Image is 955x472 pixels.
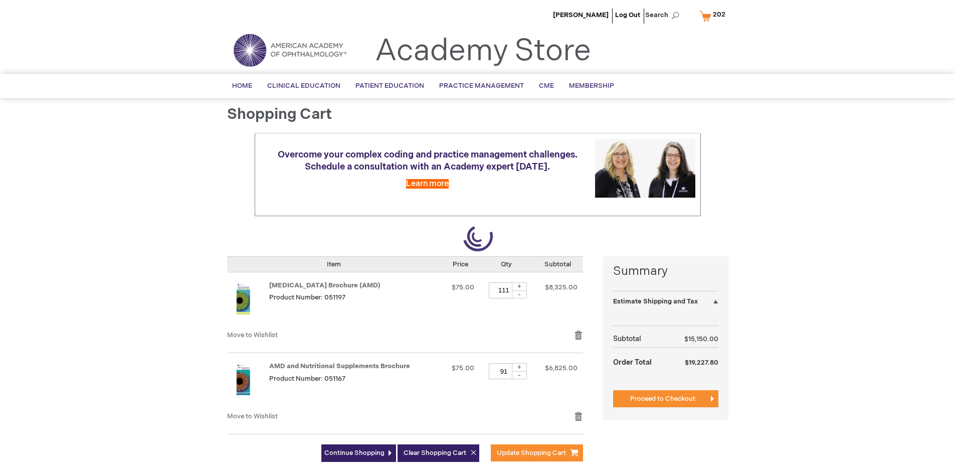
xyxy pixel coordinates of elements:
strong: Estimate Shipping and Tax [613,297,698,305]
a: AMD and Nutritional Supplements Brochure [269,362,410,370]
div: + [512,363,527,372]
span: Practice Management [439,82,524,90]
span: Proceed to Checkout [630,395,695,403]
img: Age-Related Macular Degeneration Brochure (AMD) [227,282,259,314]
a: Move to Wishlist [227,412,278,420]
img: AMD and Nutritional Supplements Brochure [227,363,259,395]
span: $8,325.00 [545,283,578,291]
button: Update Shopping Cart [491,444,583,461]
div: - [512,371,527,379]
span: Price [453,260,468,268]
span: $19,227.80 [685,359,718,367]
a: Learn more [406,179,449,189]
span: $75.00 [452,364,474,372]
span: Continue Shopping [324,449,385,457]
span: Clear Shopping Cart [404,449,466,457]
a: Move to Wishlist [227,331,278,339]
img: Schedule a consultation with an Academy expert today [595,139,695,198]
span: Home [232,82,252,90]
a: [PERSON_NAME] [553,11,609,19]
span: Qty [501,260,512,268]
span: Patient Education [355,82,424,90]
span: $75.00 [452,283,474,291]
a: Log Out [615,11,640,19]
span: Subtotal [544,260,571,268]
span: Product Number: 051167 [269,375,345,383]
span: Product Number: 051197 [269,293,345,301]
span: $15,150.00 [684,335,718,343]
span: Clinical Education [267,82,340,90]
span: Overcome your complex coding and practice management challenges. Schedule a consultation with an ... [278,149,578,172]
a: Academy Store [375,33,591,69]
th: Subtotal [613,331,667,348]
span: Search [645,5,683,25]
div: - [512,290,527,298]
a: [MEDICAL_DATA] Brochure (AMD) [269,281,380,289]
span: Update Shopping Cart [497,449,566,457]
span: $6,825.00 [545,364,578,372]
div: + [512,282,527,291]
button: Clear Shopping Cart [398,444,479,462]
a: Continue Shopping [321,444,396,462]
strong: Summary [613,263,718,280]
strong: Order Total [613,353,652,371]
a: 202 [697,7,732,25]
a: Age-Related Macular Degeneration Brochure (AMD) [227,282,269,321]
input: Qty [489,282,519,298]
span: Membership [569,82,614,90]
span: Shopping Cart [227,105,332,123]
span: Item [327,260,341,268]
span: CME [539,82,554,90]
span: 202 [713,11,725,19]
a: AMD and Nutritional Supplements Brochure [227,363,269,401]
input: Qty [489,363,519,379]
button: Proceed to Checkout [613,390,718,407]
